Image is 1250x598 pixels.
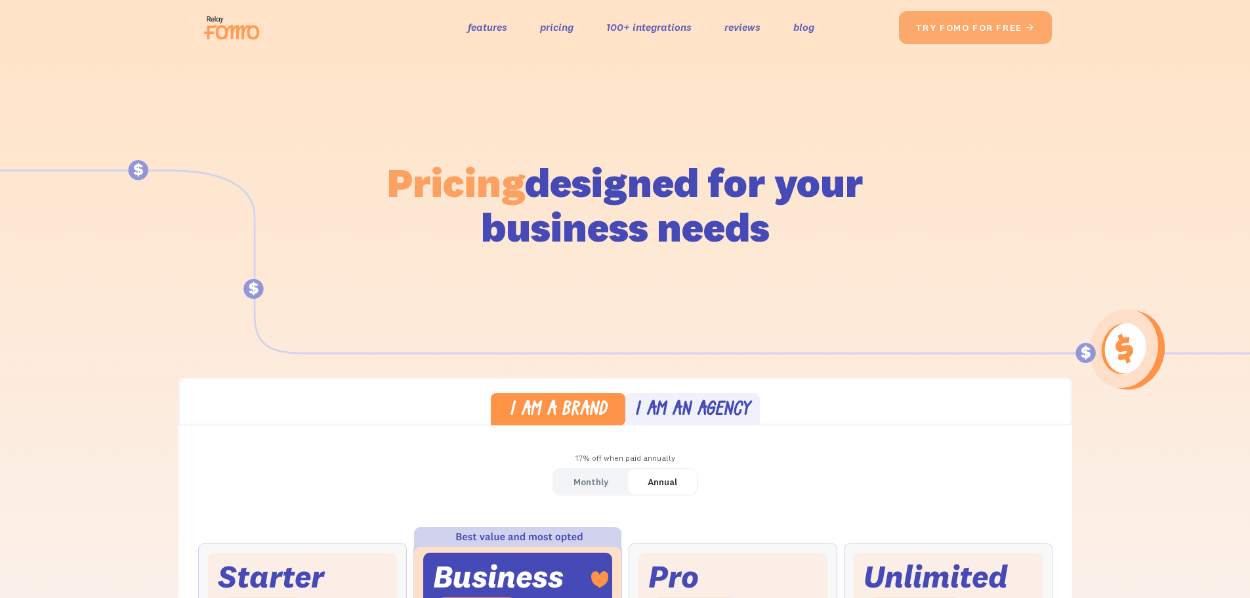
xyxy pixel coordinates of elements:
div: Monthly [573,473,608,492]
a: try fomo for free [899,11,1052,44]
h1: designed for your business needs [386,160,864,249]
span:  [1025,22,1035,33]
div: Starter [218,563,324,591]
div: 17% off when paid annually [178,449,1072,468]
div: I am a brand [509,401,607,420]
div: Unlimited [864,563,1008,591]
div: Annual [648,473,677,492]
a: 100+ integrations [606,18,692,37]
div: Business [433,563,564,591]
a: blog [793,18,814,37]
a: pricing [540,18,573,37]
div: I am an agency [635,401,750,420]
a: reviews [724,18,760,37]
div: Pro [648,563,699,591]
span: Pricing [387,157,525,207]
a: features [468,18,507,37]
